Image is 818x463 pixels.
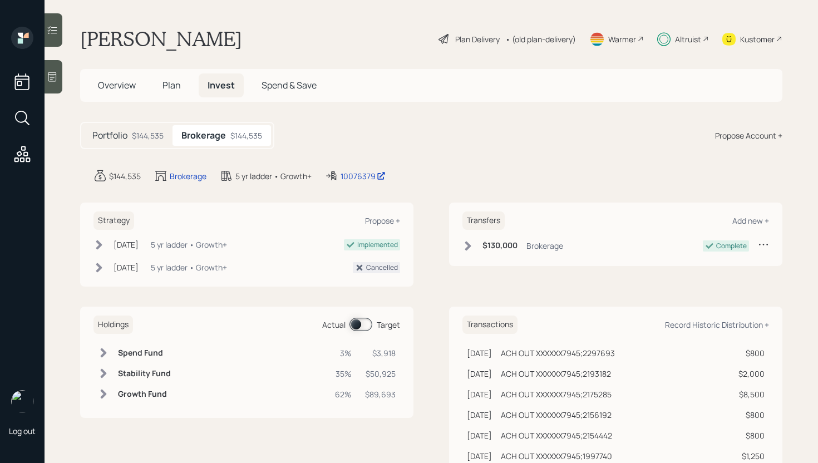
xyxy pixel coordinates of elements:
div: Implemented [357,240,398,250]
h6: Growth Fund [118,390,171,399]
div: [DATE] [467,409,492,421]
div: Complete [716,241,747,251]
div: Target [377,319,400,331]
div: • (old plan-delivery) [505,33,576,45]
h6: $130,000 [482,241,518,250]
h6: Transactions [462,316,518,334]
img: james-distasi-headshot.png [11,390,33,412]
h5: Brokerage [181,130,226,141]
div: Actual [322,319,346,331]
span: Overview [98,79,136,91]
div: $3,918 [365,347,396,359]
div: Warmer [608,33,636,45]
div: [DATE] [114,239,139,250]
div: $800 [738,347,765,359]
h6: Transfers [462,211,505,230]
div: Plan Delivery [455,33,500,45]
div: 3% [335,347,352,359]
div: 5 yr ladder • Growth+ [151,262,227,273]
div: Kustomer [740,33,775,45]
h6: Strategy [93,211,134,230]
div: Brokerage [170,170,206,182]
div: Cancelled [366,263,398,273]
div: Altruist [675,33,701,45]
div: $2,000 [738,368,765,380]
div: $144,535 [109,170,141,182]
h1: [PERSON_NAME] [80,27,242,51]
div: 5 yr ladder • Growth+ [151,239,227,250]
h6: Spend Fund [118,348,171,358]
div: 35% [335,368,352,380]
div: ACH OUT XXXXXX7945;2154442 [501,430,612,441]
div: ACH OUT XXXXXX7945;2193182 [501,368,611,380]
div: $89,693 [365,388,396,400]
h5: Portfolio [92,130,127,141]
div: [DATE] [467,347,492,359]
div: Record Historic Distribution + [665,319,769,330]
div: [DATE] [114,262,139,273]
span: Invest [208,79,235,91]
div: ACH OUT XXXXXX7945;2175285 [501,388,612,400]
div: $800 [738,409,765,421]
div: $50,925 [365,368,396,380]
div: 10076379 [341,170,386,182]
span: Plan [162,79,181,91]
div: [DATE] [467,368,492,380]
div: Propose Account + [715,130,782,141]
div: $1,250 [738,450,765,462]
div: $800 [738,430,765,441]
div: ACH OUT XXXXXX7945;2156192 [501,409,612,421]
div: [DATE] [467,430,492,441]
div: Brokerage [526,240,563,252]
div: $144,535 [230,130,262,141]
div: 62% [335,388,352,400]
div: ACH OUT XXXXXX7945;2297693 [501,347,615,359]
div: Propose + [365,215,400,226]
div: Add new + [732,215,769,226]
div: [DATE] [467,388,492,400]
div: ACH OUT XXXXXX7945;1997740 [501,450,612,462]
div: 5 yr ladder • Growth+ [235,170,312,182]
div: $8,500 [738,388,765,400]
div: Log out [9,426,36,436]
div: [DATE] [467,450,492,462]
div: $144,535 [132,130,164,141]
h6: Holdings [93,316,133,334]
h6: Stability Fund [118,369,171,378]
span: Spend & Save [262,79,317,91]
